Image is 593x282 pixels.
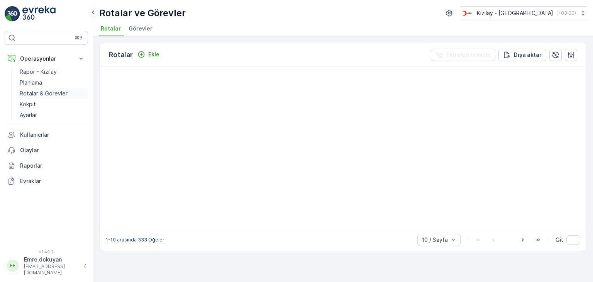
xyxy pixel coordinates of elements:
p: Kullanıcılar [20,131,85,139]
p: Rotalar ve Görevler [99,7,186,19]
p: Operasyonlar [20,55,73,63]
img: k%C4%B1z%C4%B1lay_D5CCths_t1JZB0k.png [460,9,474,17]
button: Dışa aktar [498,49,546,61]
a: Planlama [17,77,88,88]
button: Ekle [134,50,163,59]
p: Rotalar [109,49,133,60]
p: Kokpit [20,100,36,108]
button: Filtreleri temizle [431,49,495,61]
img: logo [5,6,20,22]
p: Ayarlar [20,111,37,119]
p: [EMAIL_ADDRESS][DOMAIN_NAME] [24,263,80,276]
a: Rapor - Kızılay [17,66,88,77]
a: Kullanıcılar [5,127,88,143]
p: Emre.dokuyan [24,256,80,263]
span: Git [556,236,563,244]
a: Olaylar [5,143,88,158]
a: Kokpit [17,99,88,110]
p: Evraklar [20,177,85,185]
a: Evraklar [5,173,88,189]
p: Rapor - Kızılay [20,68,57,76]
p: Filtreleri temizle [446,51,491,59]
a: Raporlar [5,158,88,173]
p: Planlama [20,79,42,87]
p: ⌘B [75,35,83,41]
img: logo_light-DOdMpM7g.png [22,6,56,22]
button: Operasyonlar [5,51,88,66]
button: Kızılay - [GEOGRAPHIC_DATA](+03:00) [460,6,587,20]
p: Dışa aktar [514,51,542,59]
p: Raporlar [20,162,85,170]
span: Görevler [129,25,152,32]
span: Rotalar [101,25,121,32]
a: Ayarlar [17,110,88,121]
p: ( +03:00 ) [556,10,576,16]
p: Kızılay - [GEOGRAPHIC_DATA] [477,9,553,17]
p: Rotalar & Görevler [20,90,68,97]
p: Ekle [148,51,159,58]
p: 1-10 arasında 333 Öğeler [106,237,164,243]
p: Olaylar [20,146,85,154]
button: EEEmre.dokuyan[EMAIL_ADDRESS][DOMAIN_NAME] [5,256,88,276]
span: v 1.49.2 [5,250,88,254]
a: Rotalar & Görevler [17,88,88,99]
div: EE [7,260,19,272]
